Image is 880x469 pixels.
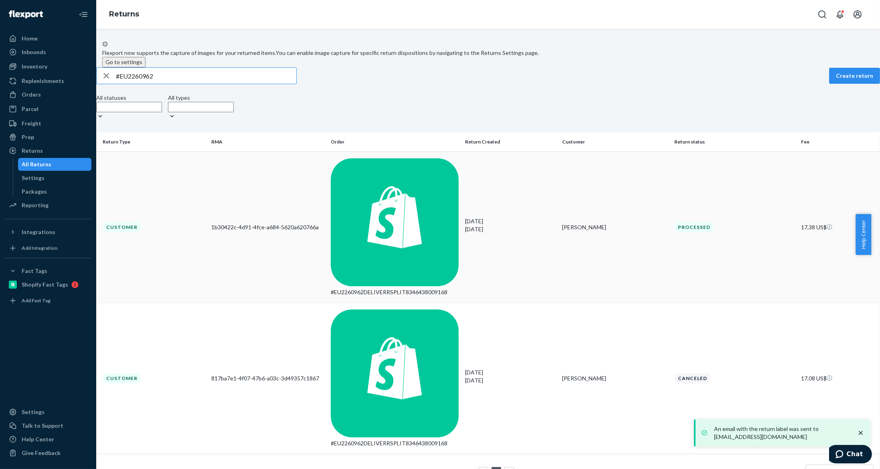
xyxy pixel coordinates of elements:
[829,445,872,465] iframe: Abre un widget desde donde se puede chatear con uno de los agentes
[714,425,849,441] p: An email with the return label was sent to [EMAIL_ADDRESS][DOMAIN_NAME]
[5,88,91,101] a: Orders
[5,294,91,307] a: Add Fast Tag
[22,408,45,416] div: Settings
[109,10,139,18] a: Returns
[465,376,556,384] p: [DATE]
[103,222,141,232] div: Customer
[5,406,91,418] a: Settings
[22,297,51,304] div: Add Fast Tag
[331,288,459,296] div: #EU2260962DELIVERRSPLIT8346438009168
[5,226,91,239] button: Integrations
[22,449,61,457] div: Give Feedback
[22,147,43,155] div: Returns
[671,132,798,152] th: Return status
[5,131,91,144] a: Prep
[9,10,43,18] img: Flexport logo
[5,117,91,130] a: Freight
[22,422,63,430] div: Talk to Support
[22,245,57,251] div: Add Integration
[22,48,46,56] div: Inbounds
[465,217,556,233] div: [DATE]
[850,6,866,22] button: Open account menu
[168,102,234,112] input: All types
[5,60,91,73] a: Inventory
[5,75,91,87] a: Replenishments
[75,6,91,22] button: Close Navigation
[829,68,880,84] button: Create return
[103,373,141,383] div: Customer
[22,105,38,113] div: Parcel
[465,225,556,233] p: [DATE]
[674,222,714,232] div: Processed
[22,281,68,289] div: Shopify Fast Tags
[5,447,91,459] button: Give Feedback
[798,303,880,454] td: 17,08 US$
[5,199,91,212] a: Reporting
[674,373,711,383] div: Canceled
[798,152,880,303] td: 17,38 US$
[96,132,208,152] th: Return Type
[18,158,92,171] a: All Returns
[22,435,54,443] div: Help Center
[22,77,64,85] div: Replenishments
[331,439,459,447] div: #EU2260962DELIVERRSPLIT8346438009168
[22,174,45,182] div: Settings
[5,419,91,432] button: Talk to Support
[276,49,539,56] span: You can enable image capture for specific return dispositions by navigating to the Returns Settin...
[22,133,34,141] div: Prep
[814,6,830,22] button: Open Search Box
[465,368,556,384] div: [DATE]
[22,201,49,209] div: Reporting
[562,223,668,231] div: [PERSON_NAME]
[5,103,91,115] a: Parcel
[211,223,324,231] div: 1b30422c-4d91-4fce-a684-5620a620766a
[5,433,91,446] a: Help Center
[22,63,47,71] div: Inventory
[856,214,871,255] button: Help Center
[798,132,880,152] th: Fee
[18,172,92,184] a: Settings
[102,57,146,67] button: Go to settings
[22,119,41,127] div: Freight
[5,46,91,59] a: Inbounds
[208,132,328,152] th: RMA
[559,132,671,152] th: Customer
[22,267,47,275] div: Fast Tags
[5,32,91,45] a: Home
[857,429,865,437] svg: close toast
[22,34,38,42] div: Home
[5,242,91,255] a: Add Integration
[96,102,162,112] input: All statuses
[5,265,91,277] button: Fast Tags
[832,6,848,22] button: Open notifications
[116,68,296,84] input: Search returns by rma, id, tracking number
[22,188,47,196] div: Packages
[22,228,55,236] div: Integrations
[5,144,91,157] a: Returns
[328,132,462,152] th: Order
[462,132,559,152] th: Return Created
[22,160,52,168] div: All Returns
[102,49,276,56] span: Flexport now supports the capture of images for your returned items.
[168,94,234,102] div: All types
[18,185,92,198] a: Packages
[562,374,668,382] div: [PERSON_NAME]
[22,91,41,99] div: Orders
[103,3,146,26] ol: breadcrumbs
[5,278,91,291] a: Shopify Fast Tags
[211,374,324,382] div: 817ba7e1-4f07-47b6-a03c-3d49357c1867
[96,94,162,102] div: All statuses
